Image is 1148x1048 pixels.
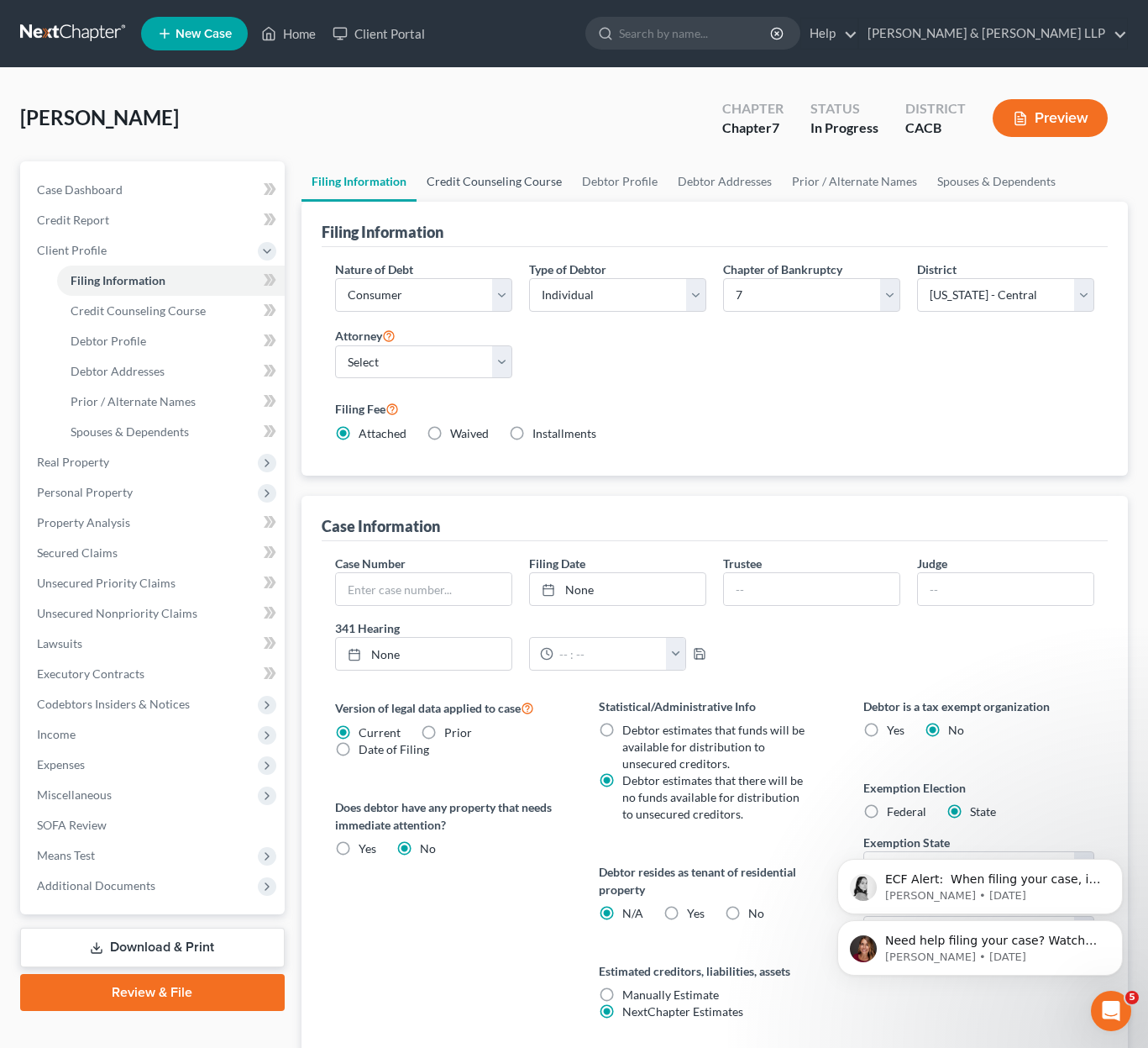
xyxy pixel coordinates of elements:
[37,606,197,620] span: Unsecured Nonpriority Claims
[37,243,107,257] span: Client Profile
[622,1004,743,1019] span: NextChapter Estimates
[24,568,285,598] a: Unsecured Priority Claims
[37,455,109,469] span: Real Property
[905,99,966,118] div: District
[71,394,196,408] span: Prior / Alternate Names
[572,161,668,202] a: Debtor Profile
[335,555,406,572] label: Case Number
[37,697,190,711] span: Codebtors Insiders & Notices
[724,573,899,605] input: --
[810,99,878,118] div: Status
[529,261,606,278] label: Type of Debtor
[722,99,784,118] div: Chapter
[37,848,95,862] span: Means Test
[553,638,667,670] input: -- : --
[37,213,109,227] span: Credit Report
[37,757,85,772] span: Expenses
[927,161,1066,202] a: Spouses & Dependents
[24,508,285,538] a: Property Analysis
[176,28,232,40] span: New Case
[622,723,805,771] span: Debtor estimates that funds will be available for distribution to unsecured creditors.
[619,18,773,49] input: Search by name...
[859,18,1127,49] a: [PERSON_NAME] & [PERSON_NAME] LLP
[57,417,285,447] a: Spouses & Dependents
[359,426,406,440] span: Attached
[37,818,107,832] span: SOFA Review
[20,974,285,1011] a: Review & File
[37,878,155,893] span: Additional Documents
[993,99,1108,137] button: Preview
[335,698,566,718] label: Version of legal data applied to case
[810,118,878,138] div: In Progress
[917,555,947,572] label: Judge
[668,161,782,202] a: Debtor Addresses
[37,666,144,681] span: Executory Contracts
[335,798,566,834] label: Does debtor have any property that needs immediate attention?
[24,810,285,840] a: SOFA Review
[327,619,715,637] label: 341 Hearing
[71,273,165,287] span: Filing Information
[812,752,1148,1003] iframe: Intercom notifications message
[359,742,429,756] span: Date of Filing
[57,296,285,326] a: Credit Counseling Course
[359,841,376,856] span: Yes
[335,325,396,345] label: Attorney
[335,398,1094,419] label: Filing Fee
[37,636,82,650] span: Lawsuits
[335,261,413,278] label: Nature of Debt
[253,18,324,49] a: Home
[336,573,511,605] input: Enter case number...
[948,723,964,737] span: No
[687,906,705,920] span: Yes
[444,725,472,740] span: Prior
[20,105,179,129] span: [PERSON_NAME]
[20,928,285,967] a: Download & Print
[37,182,123,197] span: Case Dashboard
[37,787,112,802] span: Miscellaneous
[622,906,643,920] span: N/A
[57,356,285,387] a: Debtor Addresses
[301,161,417,202] a: Filing Information
[57,326,285,356] a: Debtor Profile
[71,424,189,439] span: Spouses & Dependents
[530,573,705,605] a: None
[24,629,285,659] a: Lawsuits
[24,538,285,568] a: Secured Claims
[37,576,176,590] span: Unsecured Priority Claims
[782,161,927,202] a: Prior / Alternate Names
[336,638,511,670] a: None
[723,555,762,572] label: Trustee
[722,118,784,138] div: Chapter
[322,516,440,536] div: Case Information
[1091,991,1131,1031] iframe: Intercom live chat
[532,426,596,440] span: Installments
[24,598,285,629] a: Unsecured Nonpriority Claims
[863,698,1094,715] label: Debtor is a tax exempt organization
[723,261,842,278] label: Chapter of Bankruptcy
[905,118,966,138] div: CACB
[359,725,401,740] span: Current
[918,573,1093,605] input: --
[801,18,857,49] a: Help
[599,863,830,898] label: Debtor resides as tenant of residential property
[24,659,285,689] a: Executory Contracts
[887,723,904,737] span: Yes
[322,222,443,242] div: Filing Information
[529,555,585,572] label: Filing Date
[57,266,285,296] a: Filing Information
[37,545,118,560] span: Secured Claims
[599,962,830,980] label: Estimated creditors, liabilities, assets
[1125,991,1139,1004] span: 5
[450,426,489,440] span: Waived
[57,387,285,417] a: Prior / Alternate Names
[71,364,165,378] span: Debtor Addresses
[37,485,133,499] span: Personal Property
